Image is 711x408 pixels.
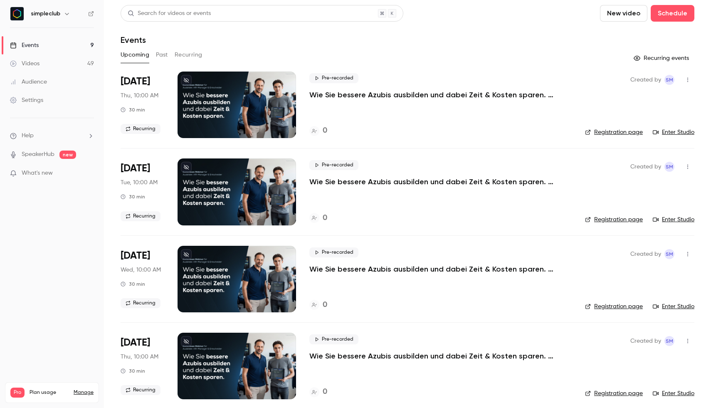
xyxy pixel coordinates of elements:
button: Upcoming [121,48,149,62]
a: Registration page [585,215,643,224]
span: Thu, 10:00 AM [121,353,158,361]
span: simpleclub Marketing [664,162,674,172]
span: Wed, 10:00 AM [121,266,161,274]
span: Created by [630,249,661,259]
span: Pre-recorded [309,73,358,83]
h6: simpleclub [31,10,60,18]
span: sM [666,162,673,172]
h4: 0 [323,125,327,136]
span: Pre-recorded [309,160,358,170]
span: simpleclub Marketing [664,336,674,346]
a: Enter Studio [653,215,694,224]
span: Pro [10,388,25,398]
a: Enter Studio [653,128,694,136]
button: Recurring events [630,52,694,65]
span: new [59,151,76,159]
h4: 0 [323,299,327,311]
span: Recurring [121,124,160,134]
span: simpleclub Marketing [664,75,674,85]
a: Registration page [585,302,643,311]
a: Wie Sie bessere Azubis ausbilden und dabei Zeit & Kosten sparen. (Donnerstag, 11:00 Uhr) [309,351,559,361]
span: sM [666,249,673,259]
span: Created by [630,336,661,346]
button: Past [156,48,168,62]
span: sM [666,75,673,85]
a: Wie Sie bessere Azubis ausbilden und dabei Zeit & Kosten sparen. (Dienstag, 11:00 Uhr) [309,177,559,187]
a: 0 [309,125,327,136]
div: Sep 11 Thu, 11:00 AM (Europe/Berlin) [121,333,164,399]
span: What's new [22,169,53,178]
a: 0 [309,213,327,224]
span: Help [22,131,34,140]
div: Events [10,41,39,49]
a: Wie Sie bessere Azubis ausbilden und dabei Zeit & Kosten sparen. (Donnerstag, 11:00 Uhr) [309,90,559,100]
span: Created by [630,162,661,172]
li: help-dropdown-opener [10,131,94,140]
button: Schedule [651,5,694,22]
h4: 0 [323,386,327,398]
a: Registration page [585,128,643,136]
a: Enter Studio [653,389,694,398]
span: Plan usage [30,389,69,396]
div: 30 min [121,368,145,374]
span: Pre-recorded [309,334,358,344]
a: Wie Sie bessere Azubis ausbilden und dabei Zeit & Kosten sparen. (Mittwoch, 11:00 Uhr) [309,264,559,274]
div: 30 min [121,281,145,287]
span: [DATE] [121,75,150,88]
span: Tue, 10:00 AM [121,178,158,187]
h4: 0 [323,213,327,224]
span: Recurring [121,385,160,395]
div: 30 min [121,193,145,200]
a: Registration page [585,389,643,398]
div: Settings [10,96,43,104]
div: Videos [10,59,39,68]
span: Thu, 10:00 AM [121,91,158,100]
div: Search for videos or events [128,9,211,18]
span: Recurring [121,298,160,308]
div: Audience [10,78,47,86]
div: Sep 10 Wed, 11:00 AM (Europe/Berlin) [121,246,164,312]
span: [DATE] [121,162,150,175]
div: Sep 9 Tue, 11:00 AM (Europe/Berlin) [121,158,164,225]
span: sM [666,336,673,346]
a: Manage [74,389,94,396]
h1: Events [121,35,146,45]
span: Pre-recorded [309,247,358,257]
button: New video [600,5,647,22]
div: 30 min [121,106,145,113]
button: Recurring [175,48,202,62]
span: simpleclub Marketing [664,249,674,259]
a: Enter Studio [653,302,694,311]
a: 0 [309,386,327,398]
iframe: Noticeable Trigger [84,170,94,177]
div: Sep 4 Thu, 11:00 AM (Europe/Berlin) [121,72,164,138]
span: Recurring [121,211,160,221]
span: Created by [630,75,661,85]
a: 0 [309,299,327,311]
a: SpeakerHub [22,150,54,159]
span: [DATE] [121,336,150,349]
span: [DATE] [121,249,150,262]
img: simpleclub [10,7,24,20]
